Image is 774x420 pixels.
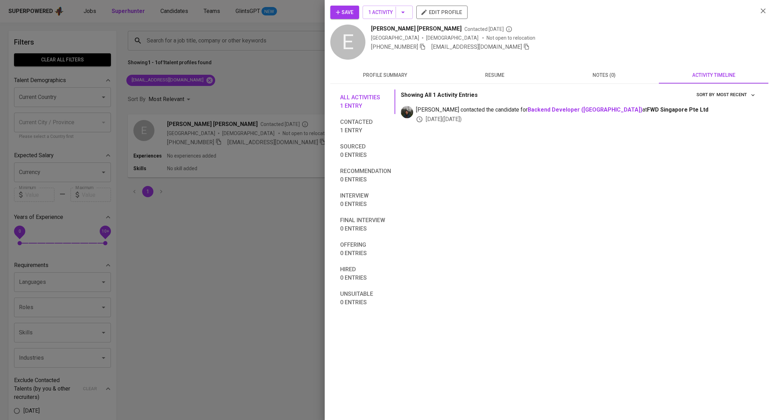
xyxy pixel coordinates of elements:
[464,26,512,33] span: Contacted [DATE]
[340,265,391,282] span: Hired 0 entries
[528,106,642,113] a: Backend Developer ([GEOGRAPHIC_DATA])
[340,118,391,135] span: Contacted 1 entry
[401,106,413,118] img: glenn@glints.com
[554,71,655,80] span: notes (0)
[371,34,419,41] div: [GEOGRAPHIC_DATA]
[647,106,708,113] span: FWD Singapore Pte Ltd
[368,8,407,17] span: 1 Activity
[371,44,418,50] span: [PHONE_NUMBER]
[340,167,391,184] span: Recommendation 0 entries
[340,192,391,208] span: Interview 0 entries
[401,91,478,99] p: Showing All 1 Activity Entries
[340,93,391,110] span: All activities 1 entry
[340,290,391,307] span: Unsuitable 0 entries
[416,9,468,15] a: edit profile
[505,26,512,33] svg: By Batam recruiter
[416,6,468,19] button: edit profile
[340,216,391,233] span: Final interview 0 entries
[444,71,545,80] span: resume
[335,71,436,80] span: profile summary
[330,6,359,19] button: Save
[340,142,391,159] span: Sourced 0 entries
[715,89,757,100] button: sort by
[696,92,715,97] span: sort by
[416,115,757,124] div: [DATE] ( [DATE] )
[340,241,391,258] span: Offering 0 entries
[422,8,462,17] span: edit profile
[716,91,755,99] span: Most Recent
[330,25,365,60] div: E
[363,6,413,19] button: 1 Activity
[487,34,535,41] p: Not open to relocation
[336,8,353,17] span: Save
[371,25,462,33] span: [PERSON_NAME] [PERSON_NAME]
[416,106,757,114] span: [PERSON_NAME] contacted the candidate for at
[431,44,522,50] span: [EMAIL_ADDRESS][DOMAIN_NAME]
[426,34,479,41] span: [DEMOGRAPHIC_DATA]
[663,71,764,80] span: activity timeline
